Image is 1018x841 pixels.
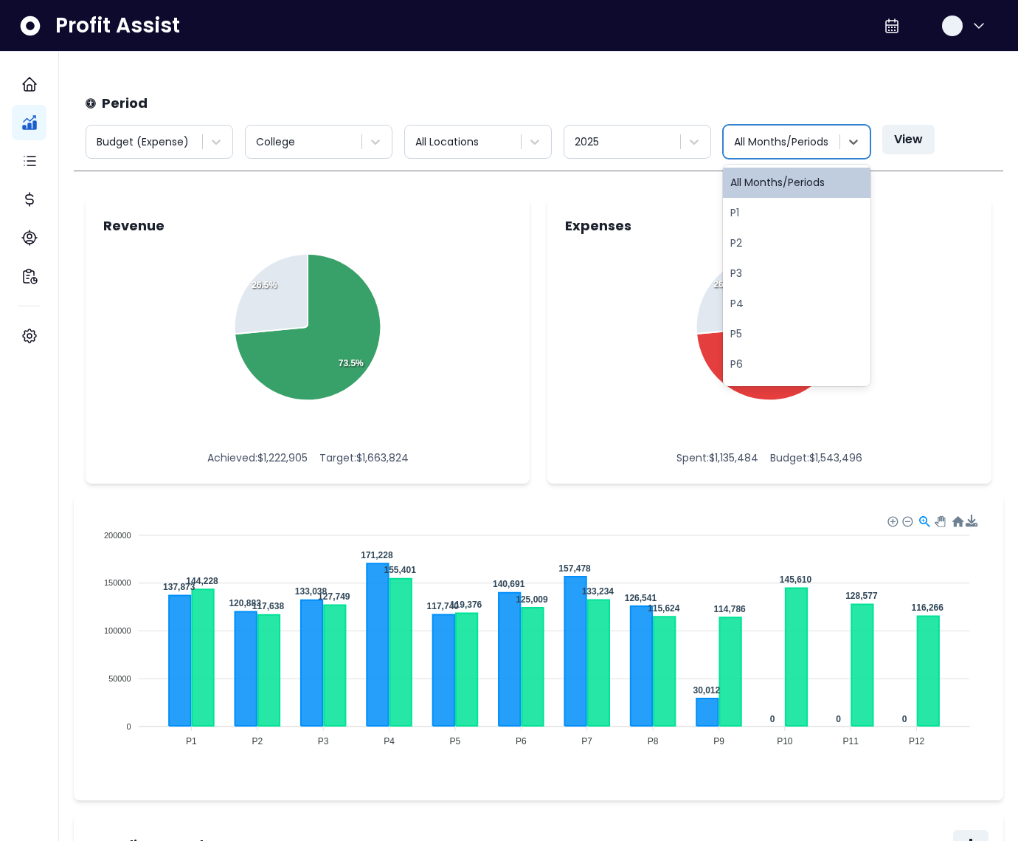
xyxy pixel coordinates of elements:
div: Reset Zoom [951,515,963,527]
tspan: 0 [127,722,131,731]
tspan: P12 [909,736,925,746]
p: Period [102,93,148,113]
button: View [882,125,935,154]
tspan: 200000 [104,531,131,540]
div: P6 [723,349,870,380]
div: All Months/Periods [723,168,870,198]
p: Achieved: $ 1,222,905 [207,450,308,466]
div: P5 [723,319,870,349]
p: Spent: $ 1,135,484 [676,450,758,466]
tspan: P10 [777,736,793,746]
div: Selection Zoom [918,515,930,527]
p: Budget: $ 1,543,496 [770,450,862,466]
tspan: 100000 [104,626,131,635]
p: Expenses [565,216,631,236]
div: P4 [723,289,870,319]
tspan: P8 [648,736,659,746]
tspan: P4 [384,736,395,746]
div: P3 [723,258,870,289]
div: P2 [723,228,870,258]
tspan: P2 [252,736,263,746]
div: Zoom Out [901,515,912,526]
div: Zoom In [887,515,897,526]
tspan: P9 [713,736,724,746]
tspan: P3 [318,736,329,746]
div: P1 [723,198,870,228]
tspan: 50000 [108,674,131,683]
span: Profit Assist [55,13,180,39]
p: Revenue [103,216,165,236]
div: P7 [723,380,870,410]
tspan: P5 [450,736,461,746]
tspan: 150000 [104,578,131,587]
tspan: P1 [186,736,197,746]
tspan: P11 [843,736,859,746]
p: Target: $ 1,663,824 [319,450,409,466]
div: Panning [935,516,943,525]
tspan: P7 [581,736,592,746]
img: Download undefined [966,515,978,527]
div: Menu [966,515,978,527]
tspan: P6 [516,736,527,746]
